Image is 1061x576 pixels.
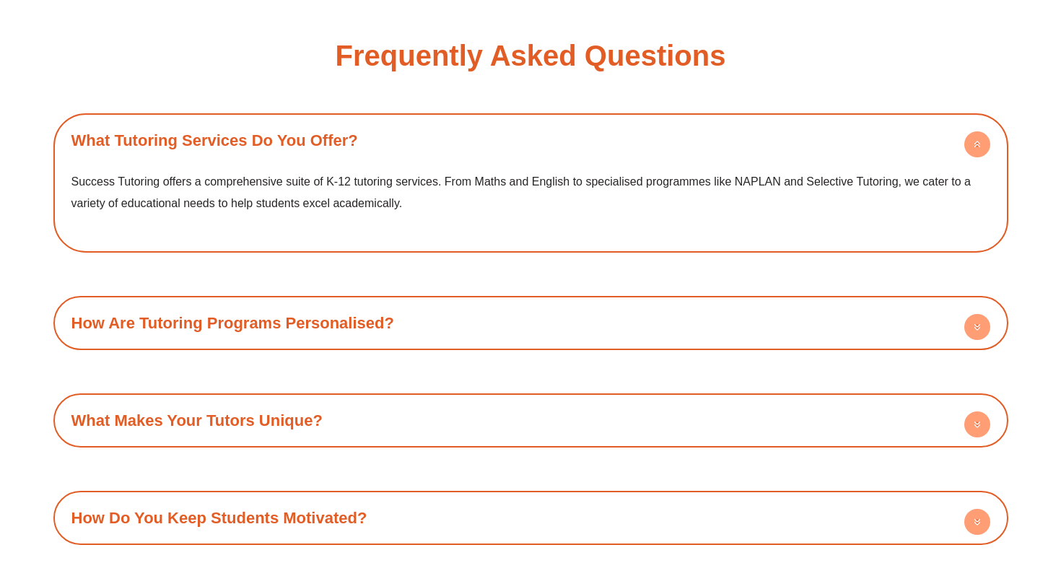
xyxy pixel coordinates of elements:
[71,314,394,332] a: How Are Tutoring Programs Personalised?
[61,498,1001,538] h4: How Do You Keep Students Motivated?
[71,509,367,527] a: How Do You Keep Students Motivated?
[61,121,1001,160] h4: What Tutoring Services Do You Offer?
[71,131,358,149] a: What Tutoring Services Do You Offer?
[61,401,1001,440] h4: What Makes Your Tutors Unique?
[336,41,726,70] h3: Frequently Asked Questions
[61,160,1001,245] div: What Tutoring Services Do You Offer?
[813,413,1061,576] iframe: Chat Widget
[71,175,972,209] span: Success Tutoring offers a comprehensive suite of K-12 tutoring services. From Maths and English t...
[71,411,323,429] a: What Makes Your Tutors Unique?
[61,303,1001,343] h4: How Are Tutoring Programs Personalised?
